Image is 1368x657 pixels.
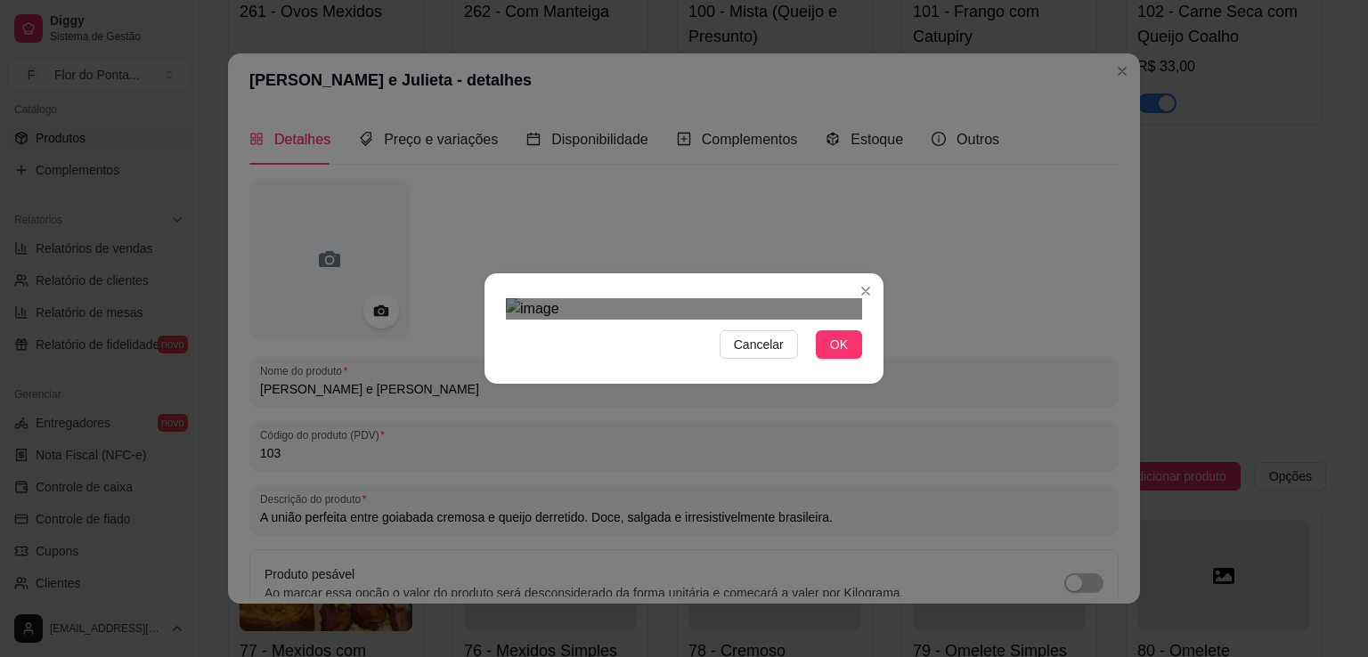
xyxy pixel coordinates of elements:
img: image [506,298,862,320]
button: Close [851,277,880,305]
button: OK [816,330,862,359]
span: Cancelar [734,335,784,354]
span: OK [830,335,848,354]
button: Cancelar [720,330,798,359]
